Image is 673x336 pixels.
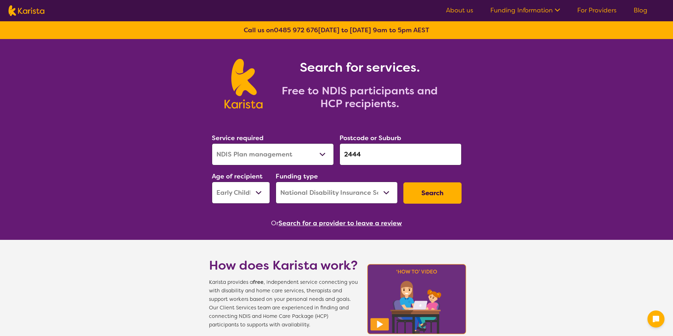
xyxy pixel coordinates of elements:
img: Karista logo [225,59,263,109]
label: Service required [212,134,264,142]
a: Blog [634,6,647,15]
span: Or [271,218,278,228]
button: Search [403,182,462,204]
label: Funding type [276,172,318,181]
a: For Providers [577,6,617,15]
input: Type [340,143,462,165]
b: Call us on [DATE] to [DATE] 9am to 5pm AEST [244,26,429,34]
button: Search for a provider to leave a review [278,218,402,228]
h2: Free to NDIS participants and HCP recipients. [271,84,448,110]
span: Karista provides a , independent service connecting you with disability and home care services, t... [209,278,358,329]
a: Funding Information [490,6,560,15]
b: free [253,279,264,286]
h1: Search for services. [271,59,448,76]
a: 0485 972 676 [274,26,318,34]
img: Karista logo [9,5,44,16]
a: About us [446,6,473,15]
label: Age of recipient [212,172,263,181]
h1: How does Karista work? [209,257,358,274]
label: Postcode or Suburb [340,134,401,142]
